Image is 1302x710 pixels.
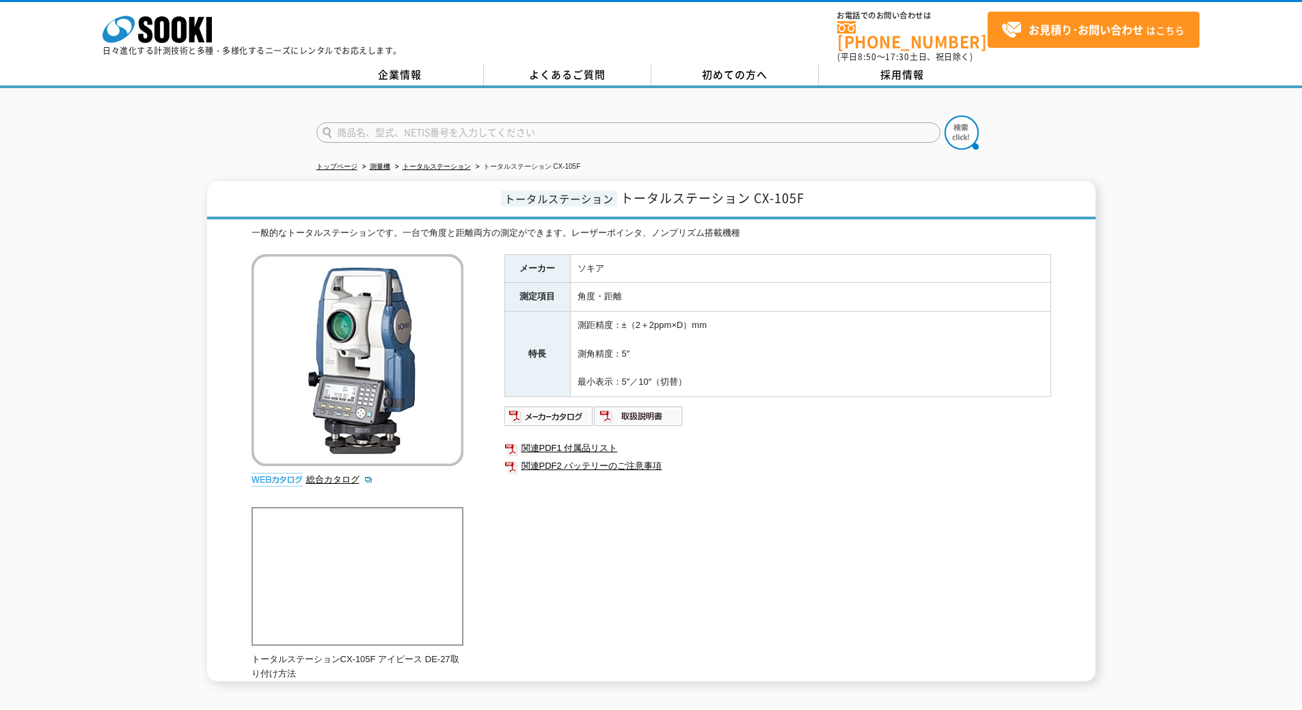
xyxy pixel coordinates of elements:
[316,122,940,143] input: 商品名、型式、NETIS番号を入力してください
[501,191,617,206] span: トータルステーション
[316,163,357,170] a: トップページ
[473,160,581,174] li: トータルステーション CX-105F
[484,65,651,85] a: よくあるご質問
[594,414,683,424] a: 取扱説明書
[594,405,683,427] img: 取扱説明書
[252,653,463,681] p: トータルステーションCX-105F アイピース DE-27取り付け方法
[504,439,1051,457] a: 関連PDF1 付属品リスト
[837,51,973,63] span: (平日 ～ 土日、祝日除く)
[702,67,768,82] span: 初めての方へ
[504,283,570,312] th: 測定項目
[504,254,570,283] th: メーカー
[837,21,988,49] a: [PHONE_NUMBER]
[570,312,1050,397] td: 測距精度：±（2＋2ppm×D）mm 測角精度：5″ 最小表示：5″／10″（切替）
[504,312,570,397] th: 特長
[885,51,910,63] span: 17:30
[252,473,303,487] img: webカタログ
[651,65,819,85] a: 初めての方へ
[819,65,986,85] a: 採用情報
[570,254,1050,283] td: ソキア
[570,283,1050,312] td: 角度・距離
[1001,20,1184,40] span: はこちら
[252,226,1051,241] div: 一般的なトータルステーションです。一台で角度と距離両方の測定ができます。レーザーポインタ、ノンプリズム搭載機種
[1029,21,1143,38] strong: お見積り･お問い合わせ
[316,65,484,85] a: 企業情報
[403,163,471,170] a: トータルステーション
[252,254,463,466] img: トータルステーション CX-105F
[103,46,402,55] p: 日々進化する計測技術と多種・多様化するニーズにレンタルでお応えします。
[306,474,373,484] a: 総合カタログ
[504,405,594,427] img: メーカーカタログ
[370,163,390,170] a: 測量機
[837,12,988,20] span: お電話でのお問い合わせは
[504,457,1051,475] a: 関連PDF2 バッテリーのご注意事項
[621,189,804,207] span: トータルステーション CX-105F
[504,414,594,424] a: メーカーカタログ
[858,51,877,63] span: 8:50
[988,12,1199,48] a: お見積り･お問い合わせはこちら
[945,115,979,150] img: btn_search.png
